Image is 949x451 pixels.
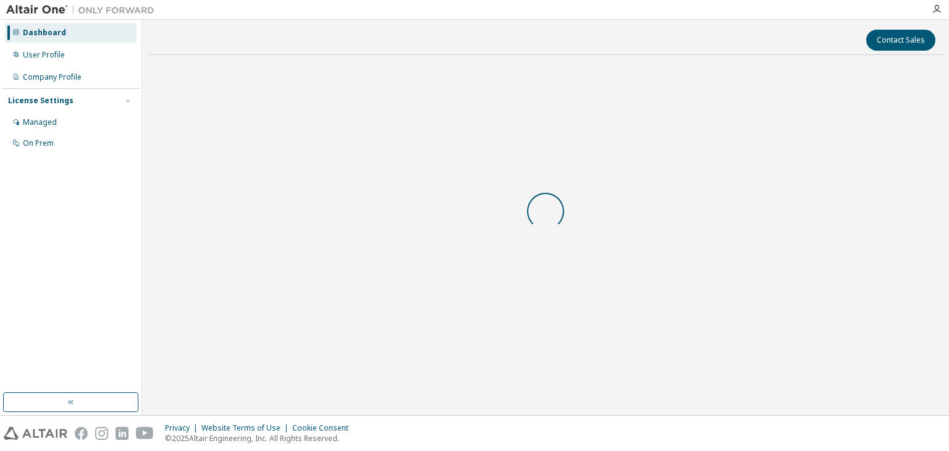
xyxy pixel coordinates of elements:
[136,427,154,440] img: youtube.svg
[23,72,82,82] div: Company Profile
[116,427,129,440] img: linkedin.svg
[165,423,201,433] div: Privacy
[292,423,356,433] div: Cookie Consent
[8,96,74,106] div: License Settings
[165,433,356,444] p: © 2025 Altair Engineering, Inc. All Rights Reserved.
[75,427,88,440] img: facebook.svg
[23,138,54,148] div: On Prem
[23,28,66,38] div: Dashboard
[95,427,108,440] img: instagram.svg
[23,50,65,60] div: User Profile
[23,117,57,127] div: Managed
[6,4,161,16] img: Altair One
[4,427,67,440] img: altair_logo.svg
[201,423,292,433] div: Website Terms of Use
[866,30,935,51] button: Contact Sales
